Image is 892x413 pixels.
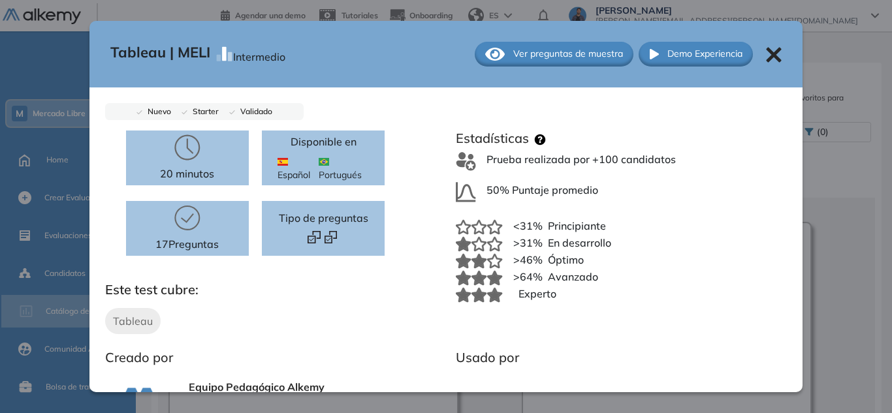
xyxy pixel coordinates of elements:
[189,381,446,393] h3: Equipo Pedagógico Alkemy
[513,253,543,266] span: >46%
[187,106,219,116] span: Starter
[160,166,214,181] p: 20 minutos
[279,210,368,226] span: Tipo de preguntas
[319,155,370,182] span: Portugués
[235,106,272,116] span: Validado
[667,47,742,61] span: Demo Experiencia
[105,350,446,365] h3: Creado por
[105,282,446,298] h3: Este test cubre:
[291,134,357,149] p: Disponible en
[548,219,606,232] span: Principiante
[513,270,543,283] span: >64%
[319,158,329,166] img: BRA
[278,155,319,182] span: Español
[155,236,219,252] p: 17 Preguntas
[513,236,543,249] span: >31%
[518,287,556,300] span: Experto
[513,47,623,61] span: Ver preguntas de muestra
[113,313,153,329] span: Tableau
[456,130,529,146] h3: Estadísticas
[308,231,320,243] img: Format test logo
[548,270,598,283] span: Avanzado
[456,350,777,365] h3: Usado por
[513,219,543,232] span: <31%
[142,106,171,116] span: Nuevo
[325,231,337,243] img: Format test logo
[486,151,676,172] span: Prueba realizada por +100 candidatos
[233,44,285,65] div: Intermedio
[548,236,611,249] span: En desarrollo
[110,42,210,67] span: Tableau | MELI
[486,182,598,202] span: 50% Puntaje promedio
[278,158,288,166] img: ESP
[548,253,584,266] span: Óptimo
